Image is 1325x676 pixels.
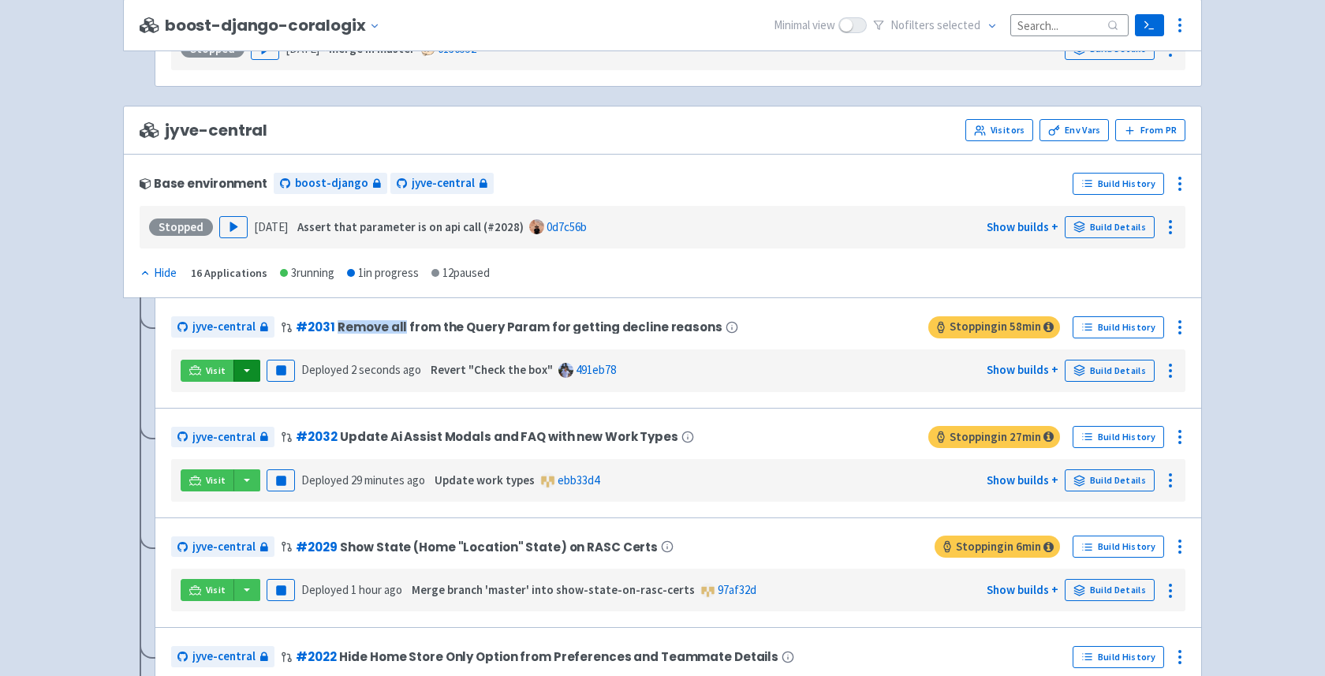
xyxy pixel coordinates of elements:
time: 1 hour ago [351,582,402,597]
a: ebb33d4 [558,472,599,487]
div: 16 Applications [191,264,267,282]
span: Stopping in 58 min [928,316,1060,338]
a: 97af32d [718,582,756,597]
a: jyve-central [390,173,494,194]
time: 29 minutes ago [351,472,425,487]
span: jyve-central [192,648,256,666]
a: Build History [1073,316,1164,338]
div: Hide [140,264,177,282]
a: Visit [181,360,234,382]
a: Visit [181,469,234,491]
a: Show builds + [987,582,1058,597]
a: 491eb78 [576,362,616,377]
span: Visit [206,584,226,596]
a: Build History [1073,646,1164,668]
span: Visit [206,474,226,487]
span: jyve-central [192,538,256,556]
button: Pause [267,360,295,382]
a: Env Vars [1039,119,1109,141]
button: Play [219,216,248,238]
a: #2031 [296,319,334,335]
a: #2029 [296,539,337,555]
input: Search... [1010,14,1129,35]
span: Remove all from the Query Param for getting decline reasons [338,320,722,334]
a: boost-django [274,173,387,194]
a: jyve-central [171,646,274,667]
a: Build History [1073,173,1164,195]
span: jyve-central [192,428,256,446]
a: Build Details [1065,469,1155,491]
a: Show builds + [987,472,1058,487]
button: boost-django-coralogix [165,17,386,35]
a: Visit [181,579,234,601]
div: Stopped [149,218,213,236]
div: 12 paused [431,264,490,282]
button: From PR [1115,119,1185,141]
a: jyve-central [171,536,274,558]
span: Hide Home Store Only Option from Preferences and Teammate Details [339,650,778,663]
a: Build History [1073,426,1164,448]
span: Deployed [301,582,402,597]
a: jyve-central [171,316,274,338]
span: jyve-central [140,121,267,140]
span: Visit [206,364,226,377]
span: Stopping in 6 min [935,536,1060,558]
a: #2032 [296,428,337,445]
span: Update Ai Assist Modals and FAQ with new Work Types [340,430,677,443]
button: Pause [267,579,295,601]
div: 1 in progress [347,264,419,282]
span: jyve-central [192,318,256,336]
a: Show builds + [987,362,1058,377]
div: Base environment [140,177,267,190]
time: [DATE] [254,219,288,234]
strong: Revert "Check the box" [431,362,553,377]
a: Build Details [1065,579,1155,601]
span: No filter s [890,17,980,35]
strong: Update work types [435,472,535,487]
button: Pause [267,469,295,491]
a: Build History [1073,536,1164,558]
span: Minimal view [774,17,835,35]
time: 2 seconds ago [351,362,421,377]
span: Stopping in 27 min [928,426,1060,448]
strong: Assert that parameter is on api call (#2028) [297,219,524,234]
a: jyve-central [171,427,274,448]
a: 0d7c56b [547,219,587,234]
a: Build Details [1065,216,1155,238]
span: Show State (Home "Location" State) on RASC Certs [340,540,658,554]
strong: Merge branch 'master' into show-state-on-rasc-certs [412,582,695,597]
span: boost-django [295,174,368,192]
button: Hide [140,264,178,282]
a: Show builds + [987,219,1058,234]
a: #2022 [296,648,336,665]
span: Deployed [301,362,421,377]
a: Visitors [965,119,1033,141]
span: selected [937,17,980,32]
span: jyve-central [412,174,475,192]
div: 3 running [280,264,334,282]
span: Deployed [301,472,425,487]
a: Build Details [1065,360,1155,382]
a: Terminal [1135,14,1164,36]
